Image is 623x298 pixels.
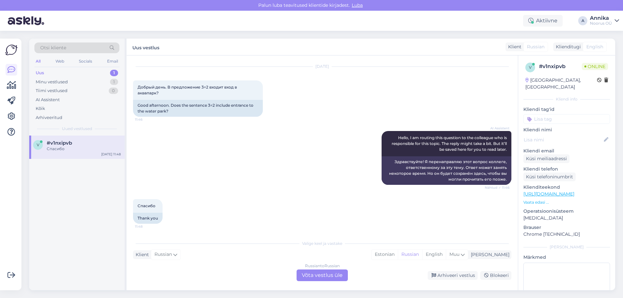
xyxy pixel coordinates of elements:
[138,203,155,208] span: Спасибо
[523,15,563,27] div: Aktiivne
[36,97,60,103] div: AI Assistent
[133,241,511,246] div: Valige keel ja vastake
[553,43,581,50] div: Klienditugi
[523,191,574,197] a: [URL][DOMAIN_NAME]
[36,88,67,94] div: Tiimi vestlused
[36,114,62,121] div: Arhiveeritud
[133,64,511,69] div: [DATE]
[135,117,159,122] span: 11:46
[133,213,163,224] div: Thank you
[133,251,149,258] div: Klient
[36,70,44,76] div: Uus
[392,135,508,152] span: Hello, I am routing this question to the colleague who is responsible for this topic. The reply m...
[428,271,478,280] div: Arhiveeri vestlus
[34,57,42,66] div: All
[582,63,608,70] span: Online
[422,250,446,259] div: English
[524,136,603,143] input: Lisa nimi
[529,65,531,70] span: v
[523,148,610,154] p: Kliendi email
[101,152,121,157] div: [DATE] 11:48
[133,100,263,117] div: Good afternoon. Does the sentence 3=2 include entrance to the water park?
[523,208,610,215] p: Operatsioonisüsteem
[523,114,610,124] input: Lisa tag
[506,43,521,50] div: Klient
[523,231,610,238] p: Chrome [TECHNICAL_ID]
[590,21,612,26] div: Noorus OÜ
[527,43,544,50] span: Russian
[305,263,340,269] div: Russian to Russian
[539,63,582,70] div: # v1nxipvb
[485,185,509,190] span: Nähtud ✓ 11:46
[523,173,576,181] div: Küsi telefoninumbrit
[78,57,93,66] div: Socials
[485,126,509,131] span: AI Assistent
[110,70,118,76] div: 1
[480,271,511,280] div: Blokeeri
[5,44,18,56] img: Askly Logo
[47,140,72,146] span: #v1nxipvb
[578,16,587,25] div: A
[47,146,121,152] div: Спасибо
[449,251,459,257] span: Muu
[40,44,66,51] span: Otsi kliente
[523,96,610,102] div: Kliendi info
[523,184,610,191] p: Klienditeekond
[36,105,45,112] div: Kõik
[109,88,118,94] div: 0
[590,16,612,21] div: Annika
[590,16,619,26] a: AnnikaNoorus OÜ
[372,250,398,259] div: Estonian
[106,57,119,66] div: Email
[135,224,159,229] span: 11:48
[54,57,66,66] div: Web
[586,43,603,50] span: English
[468,251,509,258] div: [PERSON_NAME]
[523,224,610,231] p: Brauser
[62,126,92,132] span: Uued vestlused
[523,244,610,250] div: [PERSON_NAME]
[523,106,610,113] p: Kliendi tag'id
[132,42,159,51] label: Uus vestlus
[110,79,118,85] div: 1
[525,77,597,90] div: [GEOGRAPHIC_DATA], [GEOGRAPHIC_DATA]
[523,199,610,205] p: Vaata edasi ...
[138,85,238,95] span: Добрый день. В предложение 3=2 входит вход в аквапарк?
[523,166,610,173] p: Kliendi telefon
[36,79,68,85] div: Minu vestlused
[154,251,172,258] span: Russian
[350,2,365,8] span: Luba
[523,154,569,163] div: Küsi meiliaadressi
[382,156,511,185] div: Здравствуйте! Я перенаправляю этот вопрос коллеге, ответственному за эту тему. Ответ может занять...
[37,142,39,147] span: v
[523,126,610,133] p: Kliendi nimi
[523,254,610,261] p: Märkmed
[297,269,348,281] div: Võta vestlus üle
[398,250,422,259] div: Russian
[523,215,610,221] p: [MEDICAL_DATA]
